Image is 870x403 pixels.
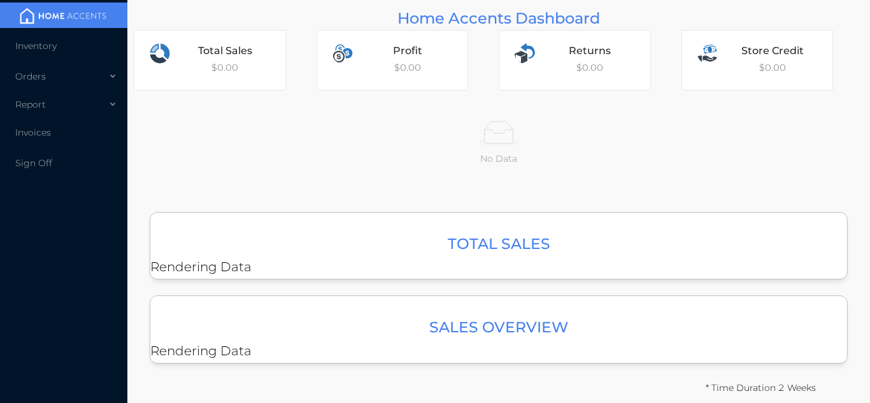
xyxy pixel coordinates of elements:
div: Home Accents Dashboard [134,6,864,30]
img: returns.svg [515,43,535,64]
span: Inventory [15,40,57,52]
div: * Time Duration 2 Weeks [706,376,816,400]
div: Profit [363,43,453,59]
img: No Data [479,121,518,146]
div: $ 0.00 [499,31,650,90]
span: Sign Off [15,157,52,169]
img: transactions.svg [150,43,170,64]
div: Returns [545,43,635,59]
h3: Sales Overview [157,315,841,339]
img: profits.svg [332,43,353,64]
div: Total Sales [180,43,270,59]
img: mainBanner [15,6,111,25]
div: $ 0.00 [682,31,833,90]
div: $ 0.00 [134,31,285,90]
p: No Data [144,152,853,166]
div: $ 0.00 [317,31,468,90]
h3: Total Sales [157,232,841,255]
div: Rendering Data [150,212,848,279]
div: Store Credit [728,43,818,59]
div: Rendering Data [150,295,848,363]
img: sales.svg [697,43,718,64]
span: Invoices [15,127,51,138]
